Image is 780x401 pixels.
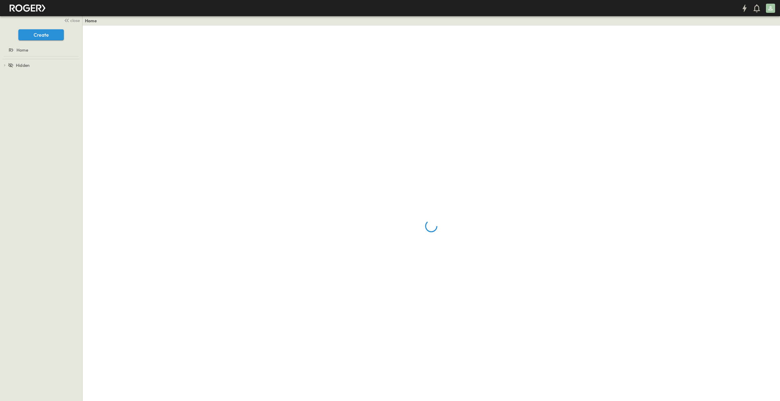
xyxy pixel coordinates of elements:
span: close [70,17,80,23]
button: close [61,16,81,24]
span: Hidden [16,62,30,68]
a: Home [85,18,97,24]
span: Home [17,47,28,53]
nav: breadcrumbs [85,18,101,24]
a: Home [1,46,80,54]
button: Create [18,29,64,40]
